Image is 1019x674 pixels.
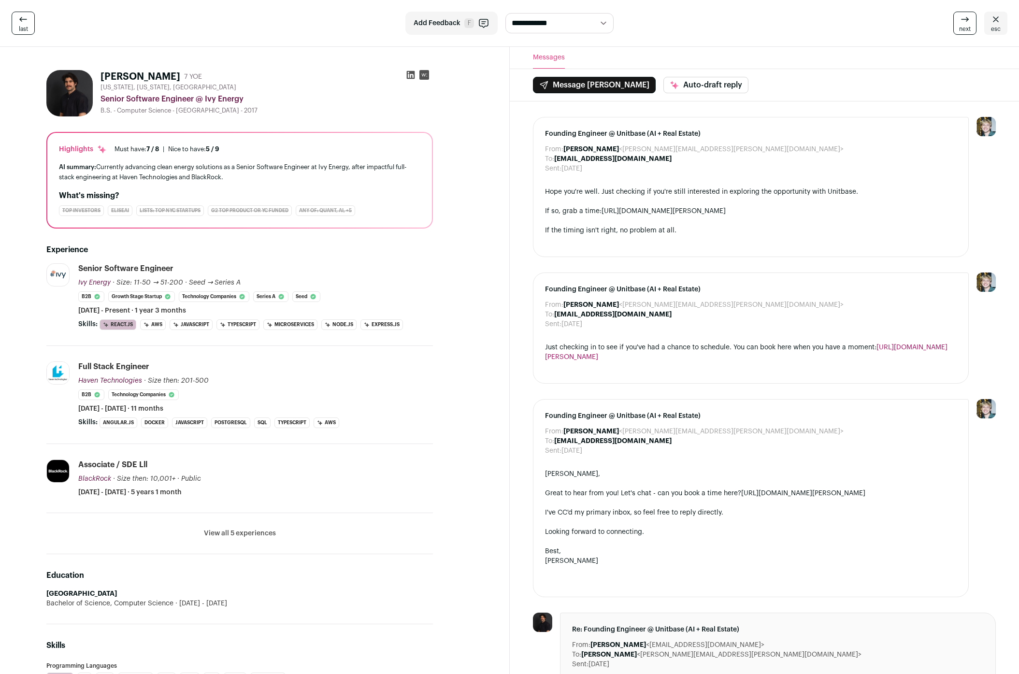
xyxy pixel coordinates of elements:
span: · Size then: 201-500 [144,377,209,384]
div: EliseAI [108,205,132,216]
img: aac178b685869c55e140f378322f0d1c6bb49ea868c7f4d2d9ce0eb66a3afb2c [533,613,552,632]
div: B.S. - Computer Science - [GEOGRAPHIC_DATA] - 2017 [100,107,433,115]
span: AI summary: [59,164,96,170]
img: c26a71036d5f0b02d4ec4845c00d3dbff0cddff1ff8ef180721b283d7a1d1f02.jpg [47,362,69,384]
b: [PERSON_NAME] [563,146,619,153]
ul: | [115,145,219,153]
dd: [DATE] [561,164,582,173]
h1: [PERSON_NAME] [100,70,180,84]
div: Hope you're well. Just checking if you're still interested in exploring the opportunity with Unit... [545,187,957,197]
dd: <[PERSON_NAME][EMAIL_ADDRESS][PERSON_NAME][DOMAIN_NAME]> [563,300,844,310]
li: Technology Companies [108,389,179,400]
li: B2B [78,291,104,302]
li: React.js [100,319,136,330]
div: Any of: quant, AI, +5 [296,205,355,216]
dt: To: [572,650,581,660]
li: Growth Stage Startup [108,291,175,302]
span: [DATE] - [DATE] · 11 months [78,404,163,414]
div: If the timing isn't right, no problem at all. [545,226,957,235]
div: I've CC'd my primary inbox, so feel free to reply directly. [545,508,957,517]
div: Just checking in to see if you've had a chance to schedule. You can book here when you have a mom... [545,343,957,362]
b: [PERSON_NAME] [563,428,619,435]
dd: <[PERSON_NAME][EMAIL_ADDRESS][PERSON_NAME][DOMAIN_NAME]> [563,144,844,154]
div: Must have: [115,145,159,153]
span: Founding Engineer @ Unitbase (AI + Real Estate) [545,129,957,139]
h2: Education [46,570,433,581]
img: 6494470-medium_jpg [976,399,996,418]
div: If so, grab a time: [545,206,957,216]
li: Technology Companies [179,291,249,302]
span: Public [181,475,201,482]
li: Angular.js [100,417,137,428]
img: 6494470-medium_jpg [976,272,996,292]
h2: What's missing? [59,190,420,201]
span: [US_STATE], [US_STATE], [GEOGRAPHIC_DATA] [100,84,236,91]
a: esc [984,12,1007,35]
li: AWS [140,319,166,330]
div: Bachelor of Science, Computer Science [46,599,433,608]
span: 5 / 9 [206,146,219,152]
img: cd618e5ee822bc73db10c9a89b976619dcbf76f0cf8b7732057277c1a480f852.jpg [47,460,69,482]
div: 7 YOE [184,72,202,82]
span: [DATE] - [DATE] · 5 years 1 month [78,488,182,497]
span: [DATE] - Present · 1 year 3 months [78,306,186,315]
li: Series A [253,291,288,302]
span: Re: Founding Engineer @ Unitbase (AI + Real Estate) [572,625,984,634]
dt: Sent: [545,446,561,456]
div: Top Investors [59,205,104,216]
span: · Size: 11-50 → 51-200 [113,279,183,286]
dd: [DATE] [561,319,582,329]
a: [URL][DOMAIN_NAME][PERSON_NAME] [741,490,865,497]
a: next [953,12,976,35]
a: last [12,12,35,35]
dt: To: [545,154,554,164]
div: [PERSON_NAME] [545,556,957,566]
li: B2B [78,389,104,400]
b: [PERSON_NAME] [590,642,646,648]
div: Senior Software Engineer @ Ivy Energy [100,93,433,105]
li: Express.js [360,319,403,330]
div: Senior Software Engineer [78,263,173,274]
dd: [DATE] [561,446,582,456]
dd: [DATE] [588,660,609,669]
div: Lists: Top NYC Startups [136,205,204,216]
li: Docker [141,417,168,428]
div: Full Stack Engineer [78,361,149,372]
span: Skills: [78,417,98,427]
li: Microservices [263,319,317,330]
span: · [185,278,187,287]
li: SQL [254,417,271,428]
b: [EMAIL_ADDRESS][DOMAIN_NAME] [554,156,672,162]
a: [URL][DOMAIN_NAME][PERSON_NAME] [602,208,726,215]
dt: Sent: [545,319,561,329]
button: Auto-draft reply [663,77,748,93]
div: Great to hear from you! Let's chat - can you book a time here? [545,488,957,498]
li: AWS [314,417,339,428]
button: Message [PERSON_NAME] [533,77,656,93]
span: Ivy Energy [78,279,111,286]
button: Add Feedback F [405,12,498,35]
dt: To: [545,310,554,319]
button: Messages [533,47,565,69]
div: Currently advancing clean energy solutions as a Senior Software Engineer at Ivy Energy, after imp... [59,162,420,182]
dd: <[PERSON_NAME][EMAIL_ADDRESS][PERSON_NAME][DOMAIN_NAME]> [581,650,861,660]
h2: Skills [46,640,433,651]
span: Skills: [78,319,98,329]
li: PostgreSQL [211,417,250,428]
li: JavaScript [170,319,213,330]
dt: Sent: [545,164,561,173]
li: TypeScript [216,319,259,330]
span: [DATE] - [DATE] [173,599,227,608]
span: next [959,25,971,33]
dt: From: [545,144,563,154]
span: Founding Engineer @ Unitbase (AI + Real Estate) [545,411,957,421]
span: last [19,25,28,33]
div: Highlights [59,144,107,154]
img: e99d443bb66c3570e4657e9b5ad3ad7a0180db480b350ecffb00513dcd0da4fb.png [47,267,69,283]
div: Nice to have: [168,145,219,153]
b: [PERSON_NAME] [563,301,619,308]
span: 7 / 8 [146,146,159,152]
div: G2 Top Product or YC Funded [208,205,292,216]
h2: Experience [46,244,433,256]
li: Node.js [321,319,357,330]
